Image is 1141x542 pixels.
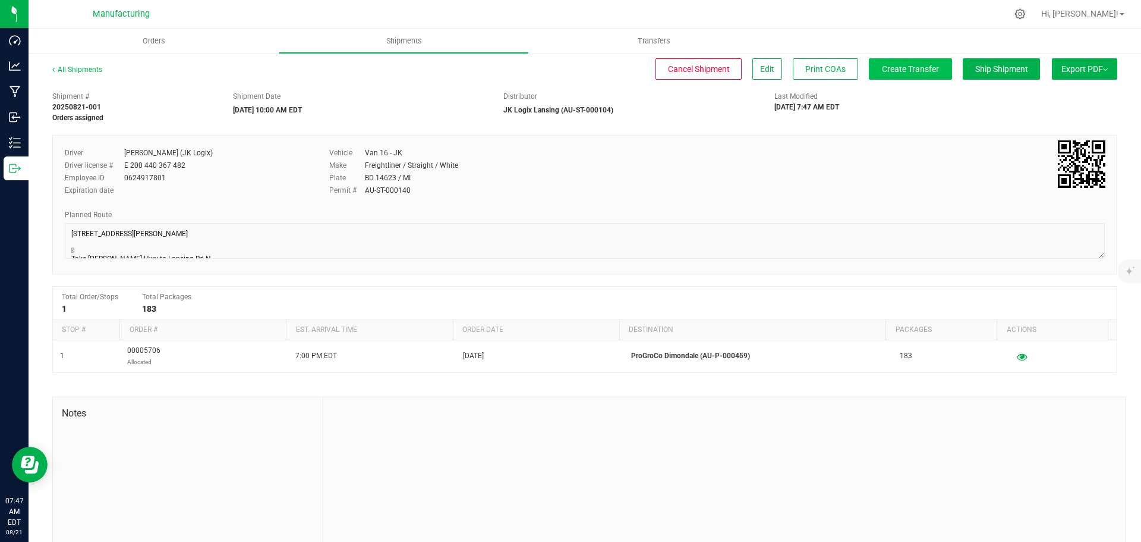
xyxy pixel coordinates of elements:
[963,58,1040,80] button: Ship Shipment
[619,320,885,340] th: Destination
[529,29,779,54] a: Transfers
[52,114,103,122] strong: Orders assigned
[52,91,215,102] span: Shipment #
[93,9,150,19] span: Manufacturing
[60,350,64,362] span: 1
[329,173,365,183] label: Plate
[774,103,839,111] strong: [DATE] 7:47 AM EDT
[9,35,21,46] inline-svg: Dashboard
[5,528,23,537] p: 08/21
[760,64,774,74] span: Edit
[119,320,286,340] th: Order #
[5,496,23,528] p: 07:47 AM EDT
[62,304,67,314] strong: 1
[9,60,21,72] inline-svg: Analytics
[127,36,181,46] span: Orders
[329,160,365,171] label: Make
[279,29,529,54] a: Shipments
[900,350,912,362] span: 183
[503,91,537,102] label: Distributor
[9,162,21,174] inline-svg: Outbound
[1058,140,1105,188] qrcode: 20250821-001
[62,293,118,301] span: Total Order/Stops
[1058,140,1105,188] img: Scan me!
[1052,58,1117,80] button: Export PDF
[9,137,21,149] inline-svg: Inventory
[752,58,782,80] button: Edit
[453,320,619,340] th: Order date
[65,185,124,196] label: Expiration date
[12,447,48,483] iframe: Resource center
[885,320,997,340] th: Packages
[9,111,21,123] inline-svg: Inbound
[622,36,686,46] span: Transfers
[668,64,730,74] span: Cancel Shipment
[503,106,613,114] strong: JK Logix Lansing (AU-ST-000104)
[52,103,101,111] strong: 20250821-001
[365,160,458,171] div: Freightliner / Straight / White
[65,160,124,171] label: Driver license #
[882,64,939,74] span: Create Transfer
[631,350,885,362] p: ProGroCo Dimondale (AU-P-000459)
[65,148,124,158] label: Driver
[52,65,102,74] a: All Shipments
[65,173,124,183] label: Employee ID
[805,64,846,74] span: Print COAs
[1041,9,1118,18] span: Hi, [PERSON_NAME]!
[233,91,280,102] label: Shipment Date
[365,148,402,158] div: Van 16 - JK
[329,148,365,158] label: Vehicle
[65,211,112,219] span: Planned Route
[975,64,1028,74] span: Ship Shipment
[233,106,302,114] strong: [DATE] 10:00 AM EDT
[142,293,191,301] span: Total Packages
[53,320,119,340] th: Stop #
[329,185,365,196] label: Permit #
[124,148,213,158] div: [PERSON_NAME] (JK Logix)
[127,356,160,368] p: Allocated
[124,173,166,183] div: 0624917801
[655,58,742,80] button: Cancel Shipment
[9,86,21,98] inline-svg: Manufacturing
[793,58,858,80] button: Print COAs
[1013,8,1027,20] div: Manage settings
[127,345,160,368] span: 00005706
[869,58,952,80] button: Create Transfer
[365,173,411,183] div: BD 14623 / MI
[463,350,484,362] span: [DATE]
[286,320,452,340] th: Est. arrival time
[29,29,279,54] a: Orders
[295,350,337,362] span: 7:00 PM EDT
[62,406,314,421] span: Notes
[365,185,411,196] div: AU-ST-000140
[774,91,818,102] label: Last Modified
[997,320,1108,340] th: Actions
[142,304,156,314] strong: 183
[124,160,185,171] div: E 200 440 367 482
[370,36,438,46] span: Shipments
